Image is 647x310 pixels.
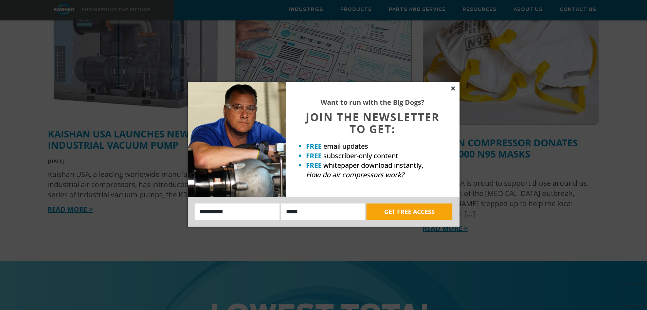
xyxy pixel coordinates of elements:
strong: FREE [306,142,322,151]
strong: FREE [306,161,322,170]
button: GET FREE ACCESS [366,203,452,220]
span: email updates [323,142,368,151]
span: whitepaper download instantly, [323,161,423,170]
strong: Want to run with the Big Dogs? [321,98,425,107]
button: Close [450,85,456,92]
span: subscriber-only content [323,151,398,160]
em: How do air compressors work? [306,170,404,179]
input: Name: [195,203,280,220]
strong: FREE [306,151,322,160]
span: JOIN THE NEWSLETTER TO GET: [306,110,439,136]
input: Email [281,203,365,220]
